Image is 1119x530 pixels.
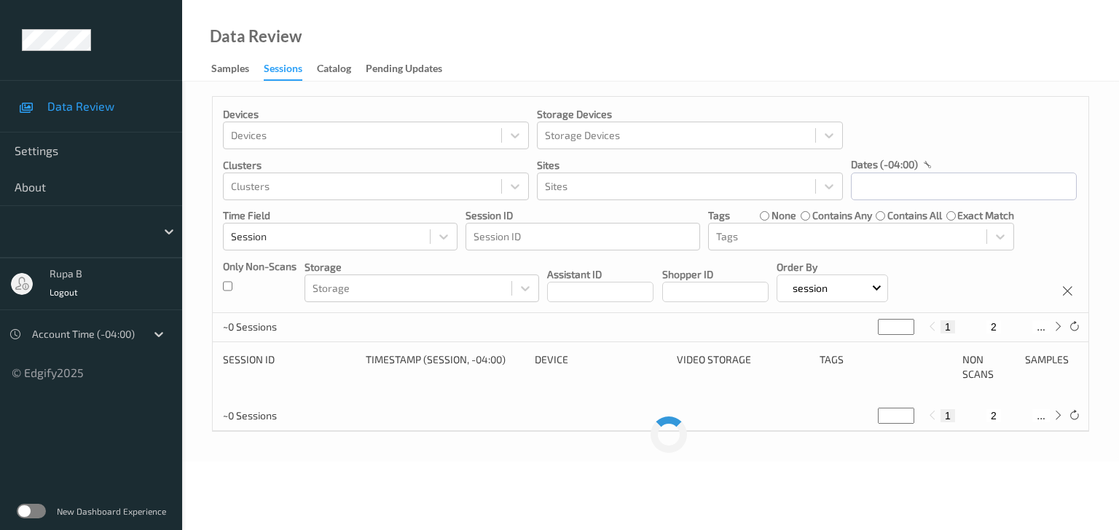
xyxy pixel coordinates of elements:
[223,107,529,122] p: Devices
[788,281,833,296] p: session
[941,409,955,422] button: 1
[812,208,872,223] label: contains any
[317,59,366,79] a: Catalog
[223,352,356,381] div: Session ID
[941,320,955,333] button: 1
[887,208,942,223] label: contains all
[537,107,843,122] p: Storage Devices
[466,208,700,223] p: Session ID
[1025,352,1078,381] div: Samples
[662,267,769,282] p: Shopper ID
[223,408,332,423] p: ~0 Sessions
[1032,320,1050,333] button: ...
[986,409,1001,422] button: 2
[771,208,796,223] label: none
[986,320,1001,333] button: 2
[537,158,843,173] p: Sites
[962,352,1016,381] div: Non Scans
[1032,409,1050,422] button: ...
[708,208,730,223] p: Tags
[264,59,317,81] a: Sessions
[777,260,889,274] p: Order By
[223,158,529,173] p: Clusters
[851,157,918,172] p: dates (-04:00)
[264,61,302,81] div: Sessions
[535,352,667,381] div: Device
[223,259,297,274] p: Only Non-Scans
[820,352,952,381] div: Tags
[366,59,457,79] a: Pending Updates
[210,29,302,44] div: Data Review
[211,61,249,79] div: Samples
[305,260,539,274] p: Storage
[317,61,351,79] div: Catalog
[223,208,458,223] p: Time Field
[366,352,525,381] div: Timestamp (Session, -04:00)
[677,352,809,381] div: Video Storage
[211,59,264,79] a: Samples
[223,320,332,334] p: ~0 Sessions
[957,208,1014,223] label: exact match
[366,61,442,79] div: Pending Updates
[547,267,653,282] p: Assistant ID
